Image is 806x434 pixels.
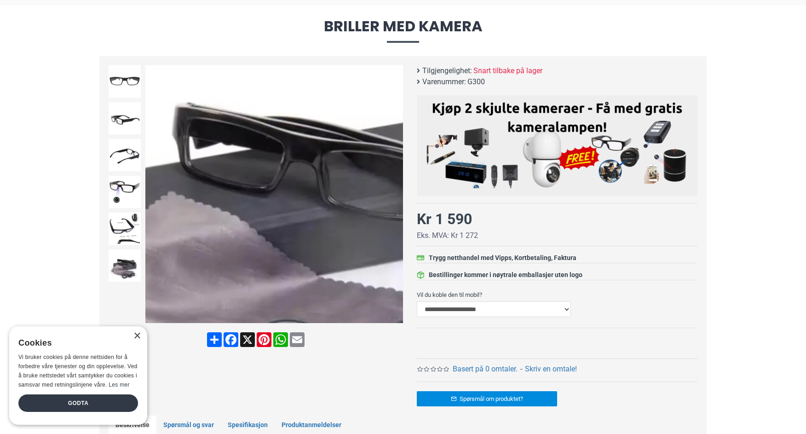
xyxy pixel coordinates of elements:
span: G300 [467,76,485,87]
div: Cookies [18,333,132,353]
span: Go to slide 6 [291,315,294,318]
a: Facebook [223,332,239,347]
a: Share [206,332,223,347]
img: Spionbriller med kamera - SpyGadgets.no [109,249,141,282]
b: Tilgjengelighet: [422,65,472,76]
img: Kjøp 2 skjulte kameraer – Få med gratis kameralampe! [424,100,691,188]
div: Close [133,333,140,340]
a: Pinterest [256,332,272,347]
div: Next slide [387,186,403,203]
img: Spionbriller med kamera - SpyGadgets.no [109,176,141,208]
img: Spionbriller med kamera - SpyGadgets.no [145,65,403,323]
div: Previous slide [145,186,161,203]
span: Snart tilbake på lager [473,65,542,76]
a: Les mer, opens a new window [109,382,129,388]
label: Vil du koble den til mobil? [417,287,697,302]
a: X [239,332,256,347]
b: Varenummer: [422,76,466,87]
b: - [520,365,522,373]
div: Trygg netthandel med Vipps, Kortbetaling, Faktura [429,253,576,263]
div: Kr 1 590 [417,208,472,230]
a: WhatsApp [272,332,289,347]
span: Go to slide 1 [254,315,258,318]
a: Email [289,332,305,347]
img: Spionbriller med kamera - SpyGadgets.no [109,139,141,171]
div: Godta [18,394,138,412]
span: Go to slide 2 [261,315,265,318]
span: Go to slide 3 [269,315,272,318]
span: Briller med kamera [99,19,707,42]
a: Skriv en omtale! [525,364,577,375]
div: Bestillinger kommer i nøytrale emballasjer uten logo [429,270,582,280]
a: Basert på 0 omtaler. [453,364,518,375]
img: Spionbriller med kamera - SpyGadgets.no [109,213,141,245]
img: Spionbriller med kamera - SpyGadgets.no [109,65,141,98]
img: Spionbriller med kamera - SpyGadgets.no [109,102,141,134]
span: Go to slide 5 [283,315,287,318]
span: Vi bruker cookies på denne nettsiden for å forbedre våre tjenester og din opplevelse. Ved å bruke... [18,354,138,388]
a: Spørsmål om produktet? [417,391,557,406]
span: Go to slide 4 [276,315,280,318]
